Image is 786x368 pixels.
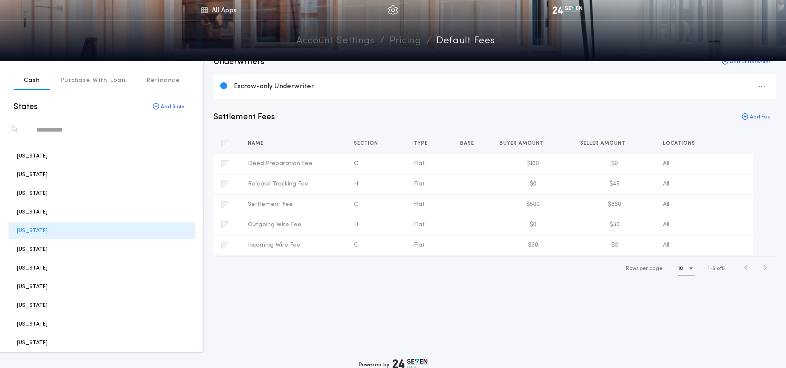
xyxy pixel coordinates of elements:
p: Underwriters [213,56,264,68]
p: [US_STATE] [17,152,48,160]
button: Add Underwriter [717,56,776,68]
span: Base [460,140,476,147]
span: Seller Amount [580,140,627,147]
span: 5 [713,266,716,271]
button: Type [414,139,434,148]
span: $0 [530,181,536,187]
span: $45 [609,181,620,187]
p: [US_STATE] [17,189,48,197]
button: Add State [146,100,191,114]
span: Section [354,140,380,147]
span: H . [354,222,359,228]
span: Flat [414,242,425,248]
span: Deed Preparation Fee [248,160,312,167]
p: Refinance [146,76,180,85]
img: vs-icon [553,6,582,14]
button: 10 [678,262,695,275]
span: Buyer Amount [500,140,545,147]
p: [US_STATE] [17,171,48,179]
p: [US_STATE] [17,264,48,272]
p: Settlement Fees [213,111,275,123]
span: Rows per page: [626,266,664,271]
span: Flat [414,181,425,187]
a: pricing [390,34,421,49]
p: / [427,34,431,49]
p: Purchase With Loan [60,76,126,85]
span: Incoming Wire Fee [248,242,300,248]
div: Escrow-only Underwriter [234,82,769,91]
h1: 10 [678,264,683,273]
button: Add Fee [737,111,776,123]
span: $100 [527,160,539,167]
p: Default Fees [436,34,495,49]
span: $500 [526,201,540,208]
p: States [14,101,38,113]
span: Locations [663,140,697,147]
span: of 5 [717,265,725,272]
span: $0 [611,160,618,167]
span: $0 [530,222,536,228]
span: C . [354,242,359,248]
span: $350 [608,201,621,208]
p: [US_STATE] [17,339,48,347]
p: [US_STATE] [17,208,48,216]
span: All [663,242,669,248]
span: Type [414,140,429,147]
span: $30 [528,242,538,248]
p: [US_STATE] [17,245,48,253]
span: Settlement Fee [248,201,293,208]
span: All [663,181,669,187]
span: C . [354,160,359,167]
span: $0 [611,242,618,248]
p: [US_STATE] [17,301,48,309]
span: 1 [708,266,710,271]
a: Account Settings [296,34,375,49]
span: Outgoing Wire Fee [248,222,301,228]
p: [US_STATE] [17,283,48,291]
button: Section [354,139,385,148]
span: H . [354,181,359,187]
button: Name [248,139,270,148]
img: img [388,5,398,15]
span: $30 [609,222,620,228]
span: Release Tracking Fee [248,181,309,187]
span: Flat [414,201,425,208]
span: All [663,222,669,228]
span: Flat [414,222,425,228]
span: All [663,201,669,208]
p: / [380,34,385,49]
p: [US_STATE] [17,227,48,235]
p: Cash [24,76,40,85]
span: Name [248,140,265,147]
span: C . [354,201,359,208]
span: Flat [414,160,425,167]
p: [US_STATE] [17,320,48,328]
span: All [663,160,669,167]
